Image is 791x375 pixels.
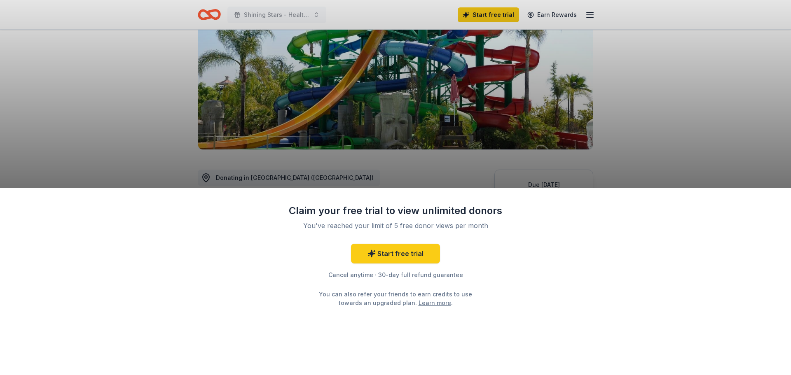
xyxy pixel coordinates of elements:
[288,204,503,217] div: Claim your free trial to view unlimited donors
[311,290,480,307] div: You can also refer your friends to earn credits to use towards an upgraded plan. .
[298,221,493,231] div: You've reached your limit of 5 free donor views per month
[419,298,451,307] a: Learn more
[351,244,440,263] a: Start free trial
[288,270,503,280] div: Cancel anytime · 30-day full refund guarantee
